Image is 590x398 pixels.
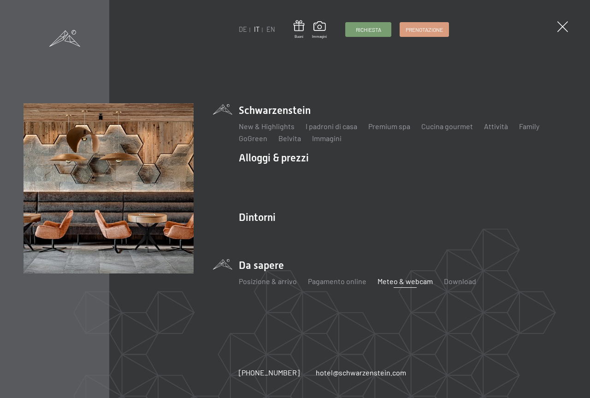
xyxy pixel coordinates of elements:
a: Family [519,122,539,131]
a: New & Highlights [239,122,295,131]
a: I padroni di casa [306,122,357,131]
a: Immagini [312,134,342,143]
span: Prenotazione [406,26,443,34]
a: Prenotazione [400,23,448,36]
a: [PHONE_NUMBER] [239,368,300,378]
a: Download [444,277,476,285]
a: Immagini [312,21,327,39]
span: Buoni [294,34,304,39]
a: Premium spa [368,122,410,131]
a: Posizione & arrivo [239,277,297,285]
a: Cucina gourmet [421,122,473,131]
span: Richiesta [356,26,381,34]
span: Immagini [312,34,327,39]
a: DE [239,25,247,33]
a: Richiesta [346,23,391,36]
a: Attività [484,122,508,131]
a: Meteo & webcam [378,277,433,285]
a: EN [266,25,275,33]
a: Pagamento online [308,277,366,285]
a: GoGreen [239,134,267,143]
span: [PHONE_NUMBER] [239,368,300,377]
a: Belvita [278,134,301,143]
a: IT [254,25,260,33]
a: Buoni [294,20,304,39]
a: hotel@schwarzenstein.com [316,368,406,378]
img: [Translate to Italienisch:] [24,103,194,273]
